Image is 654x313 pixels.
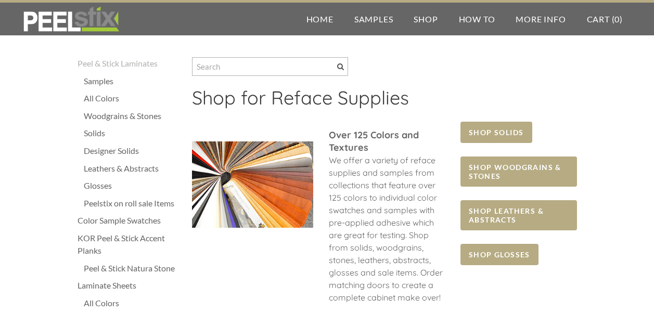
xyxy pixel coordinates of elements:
a: More Info [505,3,576,35]
a: Leathers & Abstracts [84,162,182,175]
span: 0 [614,14,620,24]
img: REFACE SUPPLIES [21,6,121,32]
a: How To [448,3,506,35]
a: SHOP WOODGRAINS & STONES [460,156,576,187]
a: Solids [84,127,182,139]
font: ​Over 125 Colors and Textures [329,129,419,153]
a: Shop [403,3,448,35]
h2: ​Shop for Reface Supplies [192,86,577,116]
img: Picture [192,141,313,228]
a: Peelstix on roll sale Items [84,197,182,210]
a: SHOP GLOSSES [460,244,538,265]
a: All Colors [84,92,182,105]
a: SHOP SOLIDS [460,122,532,143]
a: Color Sample Swatches [78,214,182,227]
a: KOR Peel & Stick Accent Planks [78,232,182,257]
span: Search [337,63,344,70]
a: Laminate Sheets [78,279,182,292]
span: We offer a variety of reface supplies and samples from collections that feature over 125 colors t... [329,155,443,303]
a: Designer Solids [84,145,182,157]
input: Search [192,57,348,76]
a: Samples [344,3,404,35]
a: Glosses [84,179,182,192]
a: Peel & Stick Natura Stone [84,262,182,275]
a: All Colors [84,297,182,309]
a: Samples [84,75,182,87]
a: Cart (0) [576,3,633,35]
a: SHOP LEATHERS & ABSTRACTS [460,200,576,230]
a: Home [296,3,344,35]
a: Peel & Stick Laminates [78,57,182,70]
a: Woodgrains & Stones [84,110,182,122]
